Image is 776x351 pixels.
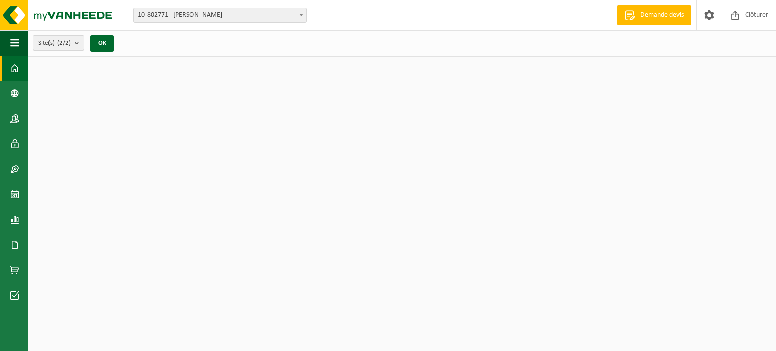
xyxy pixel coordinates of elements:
button: OK [90,35,114,52]
span: 10-802771 - PEETERS CEDRIC - BONCELLES [134,8,306,22]
span: Demande devis [638,10,686,20]
span: Site(s) [38,36,71,51]
a: Demande devis [617,5,691,25]
count: (2/2) [57,40,71,46]
span: 10-802771 - PEETERS CEDRIC - BONCELLES [133,8,307,23]
button: Site(s)(2/2) [33,35,84,51]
